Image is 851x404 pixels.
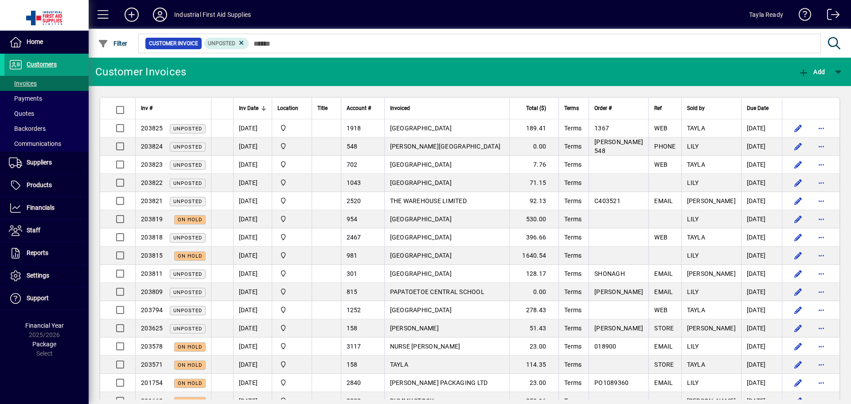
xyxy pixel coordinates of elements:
td: [DATE] [233,337,272,356]
span: Add [798,68,825,75]
span: Unposted [173,180,202,186]
span: Terms [564,252,582,259]
span: [PERSON_NAME] PACKAGING LTD [390,379,488,386]
span: LILY [687,252,699,259]
button: Edit [791,376,805,390]
span: INDUSTRIAL FIRST AID SUPPLIES LTD [277,232,306,242]
span: INDUSTRIAL FIRST AID SUPPLIES LTD [277,160,306,169]
span: Unposted [173,290,202,295]
button: Filter [96,35,130,51]
span: Terms [564,161,582,168]
td: [DATE] [741,337,782,356]
td: 189.41 [509,119,558,137]
td: 128.17 [509,265,558,283]
span: Filter [98,40,128,47]
a: Backorders [4,121,89,136]
td: [DATE] [741,265,782,283]
span: Settings [27,272,49,279]
span: INDUSTRIAL FIRST AID SUPPLIES LTD [277,287,306,297]
td: 7.76 [509,156,558,174]
span: 1252 [347,306,361,314]
td: 0.00 [509,137,558,156]
span: Terms [564,125,582,132]
div: Customer Invoices [95,65,186,79]
span: INDUSTRIAL FIRST AID SUPPLIES LTD [277,305,306,315]
button: Edit [791,321,805,335]
span: [GEOGRAPHIC_DATA] [390,125,452,132]
a: Staff [4,220,89,242]
span: Unposted [173,308,202,314]
span: [GEOGRAPHIC_DATA] [390,234,452,241]
span: On hold [178,217,202,223]
span: Terms [564,143,582,150]
span: 203794 [141,306,163,314]
span: On hold [178,344,202,350]
a: Payments [4,91,89,106]
span: [PERSON_NAME][GEOGRAPHIC_DATA] [390,143,501,150]
a: Logout [820,2,840,31]
span: 203818 [141,234,163,241]
span: INDUSTRIAL FIRST AID SUPPLIES LTD [277,123,306,133]
a: Communications [4,136,89,151]
div: Sold by [687,103,736,113]
div: Due Date [747,103,777,113]
span: 1043 [347,179,361,186]
a: Financials [4,197,89,219]
button: Edit [791,121,805,135]
span: Location [277,103,298,113]
span: Title [317,103,328,113]
span: Unposted [173,162,202,168]
td: [DATE] [741,137,782,156]
button: Edit [791,248,805,263]
div: Industrial First Aid Supplies [174,8,251,22]
span: INDUSTRIAL FIRST AID SUPPLIES LTD [277,269,306,278]
span: Customers [27,61,57,68]
span: STORE [654,361,674,368]
button: More options [814,212,828,226]
td: [DATE] [233,374,272,392]
td: [DATE] [741,247,782,265]
button: More options [814,267,828,281]
span: On hold [178,380,202,386]
div: Invoiced [390,103,504,113]
span: [GEOGRAPHIC_DATA] [390,252,452,259]
td: [DATE] [741,210,782,228]
span: EMAIL [654,379,673,386]
td: [DATE] [233,265,272,283]
mat-chip: Customer Invoice Status: Unposted [204,38,249,49]
a: Knowledge Base [792,2,812,31]
div: Total ($) [515,103,554,113]
span: EMAIL [654,270,673,277]
button: More options [814,139,828,153]
td: [DATE] [233,137,272,156]
span: 203824 [141,143,163,150]
span: EMAIL [654,343,673,350]
td: [DATE] [741,283,782,301]
button: Edit [791,212,805,226]
span: Terms [564,379,582,386]
span: Terms [564,179,582,186]
button: More options [814,339,828,353]
span: Due Date [747,103,769,113]
td: [DATE] [233,283,272,301]
span: C403521 [594,197,621,204]
span: Sold by [687,103,705,113]
span: 158 [347,325,358,332]
a: Reports [4,242,89,264]
button: Edit [791,285,805,299]
span: LILY [687,143,699,150]
span: WEB [654,125,668,132]
span: 203823 [141,161,163,168]
span: INDUSTRIAL FIRST AID SUPPLIES LTD [277,323,306,333]
td: [DATE] [233,228,272,247]
button: Edit [791,176,805,190]
span: Terms [564,270,582,277]
td: 530.00 [509,210,558,228]
span: 203571 [141,361,163,368]
button: More options [814,248,828,263]
div: Location [277,103,306,113]
td: [DATE] [233,174,272,192]
span: Total ($) [526,103,546,113]
span: Terms [564,343,582,350]
span: EMAIL [654,197,673,204]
